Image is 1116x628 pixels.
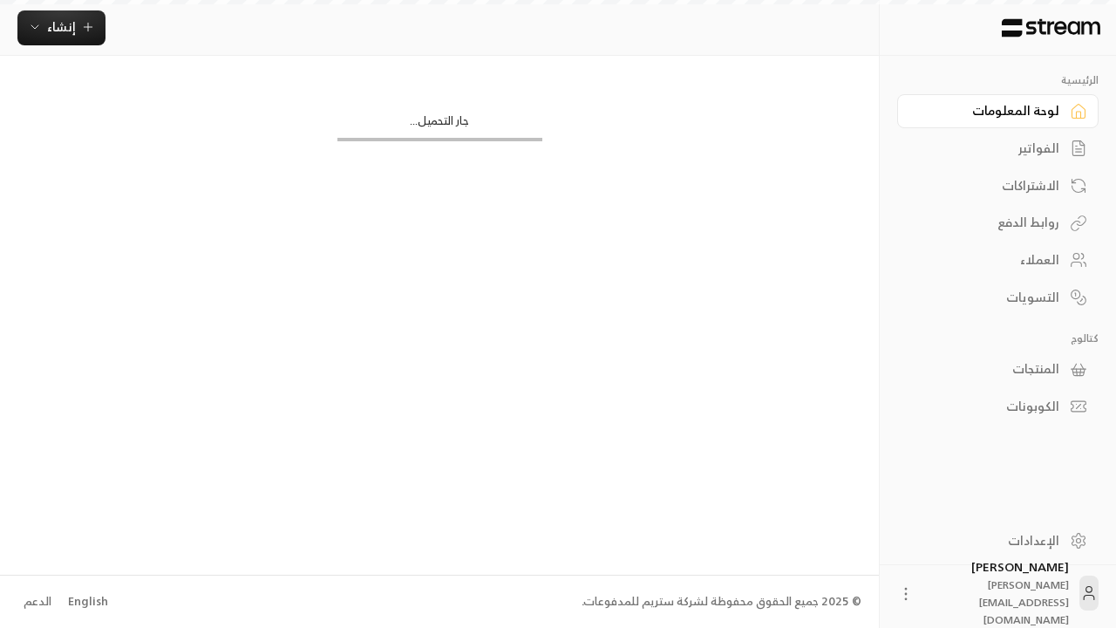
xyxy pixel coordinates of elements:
div: English [68,593,108,611]
div: المنتجات [919,360,1059,378]
a: الفواتير [897,132,1099,166]
div: جار التحميل... [337,113,542,138]
div: الإعدادات [919,532,1059,549]
div: لوحة المعلومات [919,102,1059,119]
a: لوحة المعلومات [897,94,1099,128]
a: الدعم [17,586,57,618]
a: التسويات [897,280,1099,314]
p: الرئيسية [897,73,1099,87]
div: التسويات [919,289,1059,306]
button: إنشاء [17,10,105,45]
div: الكوبونات [919,398,1059,415]
a: الكوبونات [897,390,1099,424]
a: العملاء [897,243,1099,277]
img: Logo [1000,18,1102,38]
div: الاشتراكات [919,177,1059,195]
div: © 2025 جميع الحقوق محفوظة لشركة ستريم للمدفوعات. [582,593,861,611]
a: المنتجات [897,352,1099,386]
a: الاشتراكات [897,168,1099,202]
div: روابط الدفع [919,214,1059,231]
a: الإعدادات [897,523,1099,557]
div: العملاء [919,251,1059,269]
p: كتالوج [897,331,1099,345]
a: روابط الدفع [897,206,1099,240]
div: الفواتير [919,140,1059,157]
div: [PERSON_NAME] [925,558,1069,628]
span: إنشاء [47,16,76,38]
